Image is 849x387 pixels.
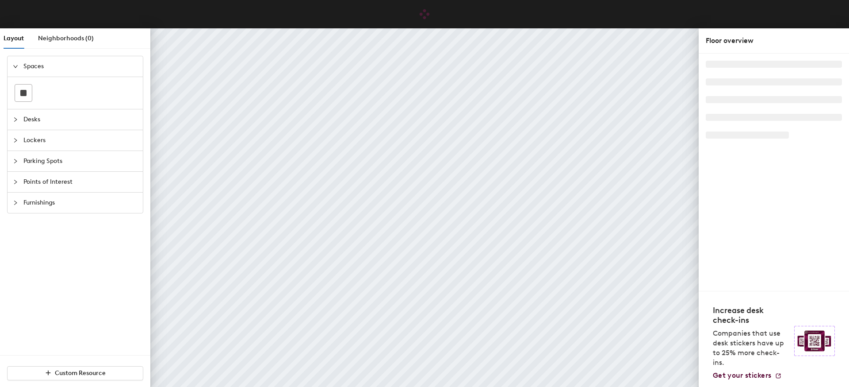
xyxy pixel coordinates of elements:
h4: Increase desk check-ins [713,306,789,325]
span: collapsed [13,138,18,143]
span: Spaces [23,56,138,77]
span: collapsed [13,179,18,185]
button: Custom Resource [7,366,143,380]
span: Custom Resource [55,369,106,377]
a: Get your stickers [713,371,782,380]
span: Furnishings [23,193,138,213]
span: collapsed [13,159,18,164]
img: Sticker logo [794,326,835,356]
span: collapsed [13,200,18,205]
span: collapsed [13,117,18,122]
div: Floor overview [706,35,842,46]
span: Points of Interest [23,172,138,192]
span: Neighborhoods (0) [38,35,94,42]
span: Parking Spots [23,151,138,171]
span: Layout [4,35,24,42]
span: Desks [23,109,138,130]
span: expanded [13,64,18,69]
p: Companies that use desk stickers have up to 25% more check-ins. [713,329,789,368]
span: Get your stickers [713,371,771,379]
span: Lockers [23,130,138,151]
